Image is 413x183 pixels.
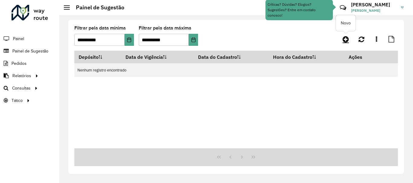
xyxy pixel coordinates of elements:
[189,34,198,46] button: Choose Date
[13,36,24,42] span: Painel
[12,85,31,91] span: Consultas
[121,51,194,63] th: Data de Vigência
[269,51,344,63] th: Hora do Cadastro
[194,51,269,63] th: Data do Cadastro
[336,15,356,31] div: Novo
[11,97,23,104] span: Tático
[74,24,126,32] label: Filtrar pela data mínima
[12,73,31,79] span: Relatórios
[337,1,350,14] a: Contato Rápido
[11,60,27,67] span: Pedidos
[351,8,396,13] span: [PERSON_NAME]
[74,51,121,63] th: Depósito
[70,4,124,11] h2: Painel de Sugestão
[74,63,398,77] td: Nenhum registro encontrado
[125,34,134,46] button: Choose Date
[344,51,381,63] th: Ações
[351,2,396,8] h3: [PERSON_NAME]
[12,48,48,54] span: Painel de Sugestão
[139,24,191,32] label: Filtrar pela data máxima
